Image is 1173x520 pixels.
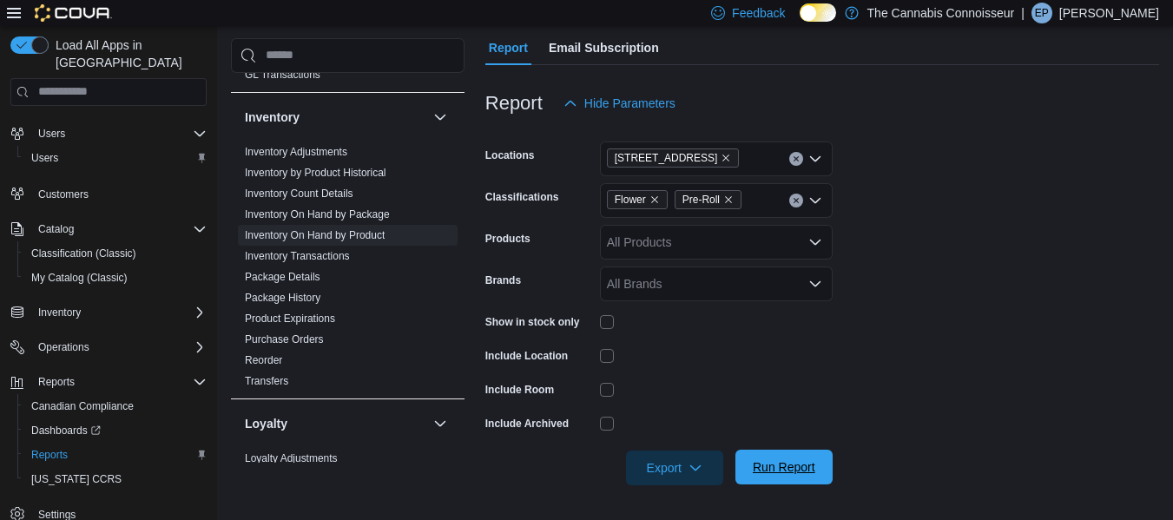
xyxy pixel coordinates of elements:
[607,190,668,209] span: Flower
[231,142,465,398] div: Inventory
[675,190,741,209] span: Pre-Roll
[24,396,207,417] span: Canadian Compliance
[1031,3,1052,23] div: Elysha Park
[867,3,1015,23] p: The Cannabis Connoisseur
[3,217,214,241] button: Catalog
[607,148,740,168] span: 2-1874 Scugog Street
[38,375,75,389] span: Reports
[615,149,718,167] span: [STREET_ADDRESS]
[49,36,207,71] span: Load All Apps in [GEOGRAPHIC_DATA]
[808,277,822,291] button: Open list of options
[485,148,535,162] label: Locations
[485,190,559,204] label: Classifications
[245,69,320,81] a: GL Transactions
[789,152,803,166] button: Clear input
[245,291,320,305] span: Package History
[732,4,785,22] span: Feedback
[245,353,282,367] span: Reorder
[31,372,207,392] span: Reports
[735,450,833,484] button: Run Report
[682,191,720,208] span: Pre-Roll
[800,3,836,22] input: Dark Mode
[245,188,353,200] a: Inventory Count Details
[808,235,822,249] button: Open list of options
[245,292,320,304] a: Package History
[17,241,214,266] button: Classification (Classic)
[31,372,82,392] button: Reports
[3,335,214,359] button: Operations
[24,243,207,264] span: Classification (Classic)
[485,93,543,114] h3: Report
[31,123,207,144] span: Users
[1021,3,1025,23] p: |
[38,222,74,236] span: Catalog
[245,452,338,464] a: Loyalty Adjustments
[24,469,129,490] a: [US_STATE] CCRS
[24,267,207,288] span: My Catalog (Classic)
[245,415,426,432] button: Loyalty
[245,313,335,325] a: Product Expirations
[245,208,390,221] a: Inventory On Hand by Package
[245,270,320,284] span: Package Details
[31,219,81,240] button: Catalog
[24,444,207,465] span: Reports
[245,187,353,201] span: Inventory Count Details
[485,349,568,363] label: Include Location
[245,415,287,432] h3: Loyalty
[24,396,141,417] a: Canadian Compliance
[489,30,528,65] span: Report
[549,30,659,65] span: Email Subscription
[17,467,214,491] button: [US_STATE] CCRS
[626,451,723,485] button: Export
[245,145,347,159] span: Inventory Adjustments
[245,166,386,180] span: Inventory by Product Historical
[245,249,350,263] span: Inventory Transactions
[485,383,554,397] label: Include Room
[1059,3,1159,23] p: [PERSON_NAME]
[31,337,96,358] button: Operations
[31,399,134,413] span: Canadian Compliance
[245,68,320,82] span: GL Transactions
[24,267,135,288] a: My Catalog (Classic)
[24,420,207,441] span: Dashboards
[31,337,207,358] span: Operations
[485,232,530,246] label: Products
[31,219,207,240] span: Catalog
[245,312,335,326] span: Product Expirations
[808,194,822,207] button: Open list of options
[24,469,207,490] span: Washington CCRS
[485,315,580,329] label: Show in stock only
[24,243,143,264] a: Classification (Classic)
[245,229,385,241] a: Inventory On Hand by Product
[35,4,112,22] img: Cova
[485,273,521,287] label: Brands
[31,448,68,462] span: Reports
[31,424,101,438] span: Dashboards
[753,458,815,476] span: Run Report
[245,109,300,126] h3: Inventory
[38,340,89,354] span: Operations
[584,95,675,112] span: Hide Parameters
[31,184,96,205] a: Customers
[245,271,320,283] a: Package Details
[245,250,350,262] a: Inventory Transactions
[231,448,465,497] div: Loyalty
[3,300,214,325] button: Inventory
[245,332,324,346] span: Purchase Orders
[31,123,72,144] button: Users
[636,451,713,485] span: Export
[245,146,347,158] a: Inventory Adjustments
[31,271,128,285] span: My Catalog (Classic)
[485,417,569,431] label: Include Archived
[38,306,81,319] span: Inventory
[31,302,207,323] span: Inventory
[31,302,88,323] button: Inventory
[31,472,122,486] span: [US_STATE] CCRS
[430,107,451,128] button: Inventory
[17,418,214,443] a: Dashboards
[430,413,451,434] button: Loyalty
[24,148,65,168] a: Users
[808,152,822,166] button: Open list of options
